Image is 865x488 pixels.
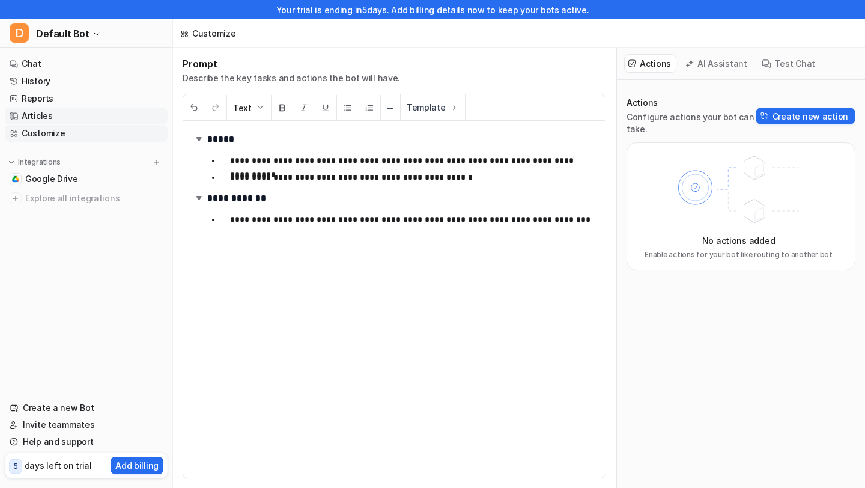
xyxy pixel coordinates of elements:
a: History [5,73,168,90]
img: Italic [299,103,309,112]
a: Reports [5,90,168,107]
p: 5 [13,461,18,472]
button: Ordered List [359,95,380,121]
a: Customize [5,125,168,142]
a: Create a new Bot [5,400,168,416]
p: Add billing [115,459,159,472]
button: Actions [624,54,676,73]
a: Help and support [5,433,168,450]
p: Describe the key tasks and actions the bot will have. [183,72,400,84]
img: Google Drive [12,175,19,183]
img: expand-arrow.svg [193,133,205,145]
span: Default Bot [36,25,90,42]
img: Dropdown Down Arrow [255,103,265,112]
p: No actions added [702,234,775,247]
div: Customize [192,27,235,40]
button: Integrations [5,156,64,168]
button: Add billing [111,457,163,474]
button: Template [401,94,465,120]
a: Google DriveGoogle Drive [5,171,168,188]
span: D [10,23,29,43]
img: Redo [211,103,220,112]
a: Articles [5,108,168,124]
img: Ordered List [365,103,374,112]
span: Google Drive [25,173,78,185]
img: Underline [321,103,330,112]
p: Enable actions for your bot like routing to another bot [645,249,833,260]
a: Explore all integrations [5,190,168,207]
img: expand menu [7,158,16,166]
button: ─ [381,95,400,121]
img: menu_add.svg [153,158,161,166]
img: Create action [760,112,769,120]
button: Italic [293,95,315,121]
button: Underline [315,95,336,121]
h1: Prompt [183,58,400,70]
img: explore all integrations [10,192,22,204]
p: days left on trial [25,459,92,472]
a: Invite teammates [5,416,168,433]
a: Add billing details [391,5,465,15]
p: Actions [627,97,756,109]
button: Test Chat [757,54,821,73]
a: Chat [5,55,168,72]
img: Undo [189,103,199,112]
button: Redo [205,95,226,121]
p: Configure actions your bot can take. [627,111,756,135]
img: expand-arrow.svg [193,192,205,204]
button: Bold [272,95,293,121]
img: Bold [278,103,287,112]
span: Explore all integrations [25,189,163,208]
button: Unordered List [337,95,359,121]
p: Integrations [18,157,61,167]
img: Template [449,103,459,112]
button: Create new action [756,108,855,124]
img: Unordered List [343,103,353,112]
button: AI Assistant [681,54,753,73]
button: Text [227,95,271,121]
button: Undo [183,95,205,121]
